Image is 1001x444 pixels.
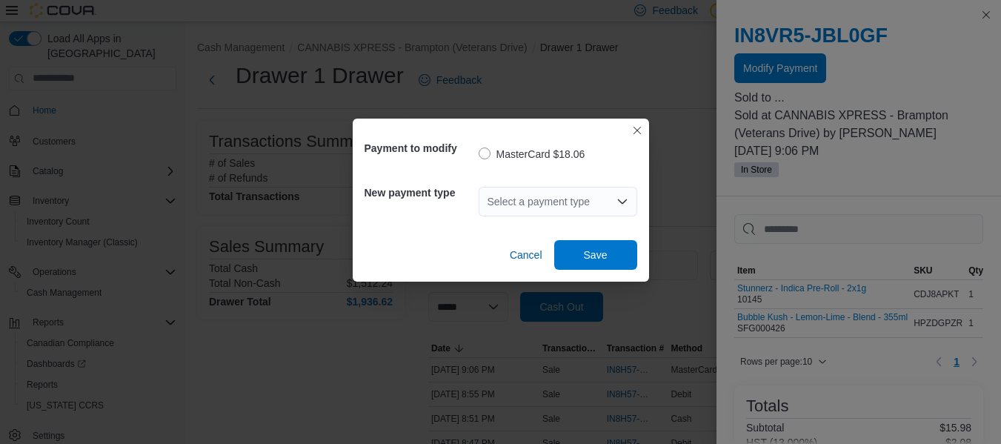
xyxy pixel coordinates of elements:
[488,193,489,211] input: Accessible screen reader label
[479,145,585,163] label: MasterCard $18.06
[554,240,637,270] button: Save
[365,178,476,208] h5: New payment type
[365,133,476,163] h5: Payment to modify
[628,122,646,139] button: Closes this modal window
[510,248,542,262] span: Cancel
[616,196,628,208] button: Open list of options
[504,240,548,270] button: Cancel
[584,248,608,262] span: Save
